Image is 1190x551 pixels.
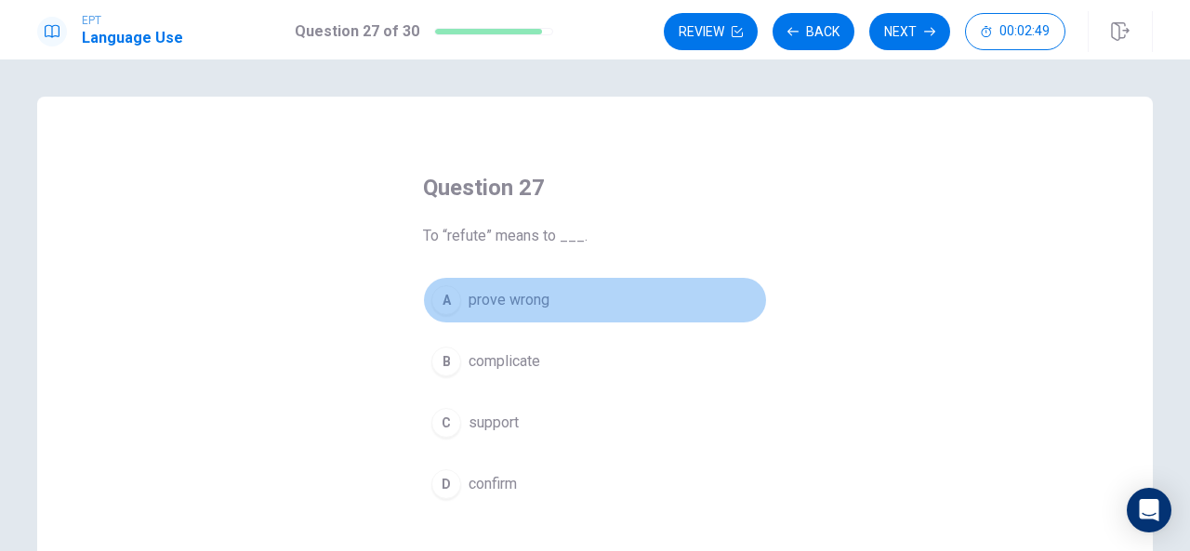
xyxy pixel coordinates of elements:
h1: Language Use [82,27,183,49]
span: complicate [469,350,540,373]
h4: Question 27 [423,173,767,203]
div: D [431,469,461,499]
button: Back [773,13,854,50]
span: support [469,412,519,434]
button: 00:02:49 [965,13,1065,50]
button: Next [869,13,950,50]
h1: Question 27 of 30 [295,20,419,43]
button: Bcomplicate [423,338,767,385]
div: B [431,347,461,376]
button: Csupport [423,400,767,446]
span: confirm [469,473,517,495]
div: A [431,285,461,315]
span: 00:02:49 [999,24,1050,39]
span: EPT [82,14,183,27]
button: Review [664,13,758,50]
div: C [431,408,461,438]
span: To “refute” means to ___. [423,225,767,247]
button: Dconfirm [423,461,767,507]
div: Open Intercom Messenger [1127,488,1171,532]
button: Aprove wrong [423,277,767,323]
span: prove wrong [469,289,549,311]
